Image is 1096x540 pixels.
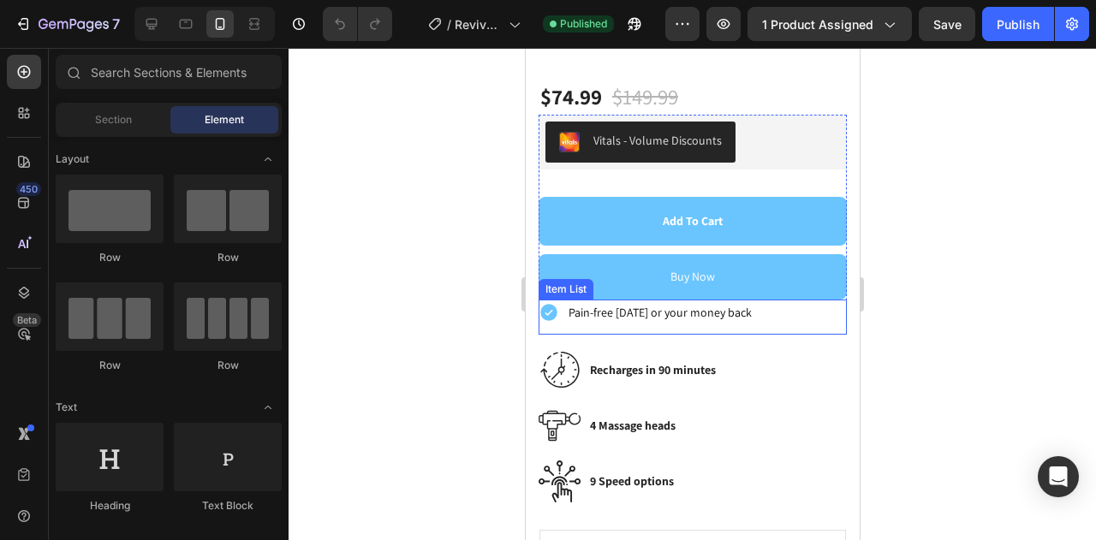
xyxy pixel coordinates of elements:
[174,498,282,513] div: Text Block
[748,7,912,41] button: 1 product assigned
[919,7,975,41] button: Save
[56,55,282,89] input: Search Sections & Elements
[323,7,392,41] div: Undo/Redo
[447,15,451,33] span: /
[56,250,164,265] div: Row
[56,498,164,513] div: Heading
[997,15,1039,33] div: Publish
[95,112,132,128] span: Section
[933,17,962,32] span: Save
[762,15,873,33] span: 1 product assigned
[174,358,282,373] div: Row
[560,16,607,32] span: Published
[56,400,77,415] span: Text
[16,182,41,196] div: 450
[254,394,282,421] span: Toggle open
[112,14,120,34] p: 7
[174,250,282,265] div: Row
[982,7,1054,41] button: Publish
[13,313,41,327] div: Beta
[1038,456,1079,497] div: Open Intercom Messenger
[56,151,89,167] span: Layout
[455,15,502,33] span: ReviveGun Product Page 3
[526,48,860,540] iframe: Design area
[254,145,282,173] span: Toggle open
[205,112,244,128] span: Element
[56,358,164,373] div: Row
[7,7,128,41] button: 7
